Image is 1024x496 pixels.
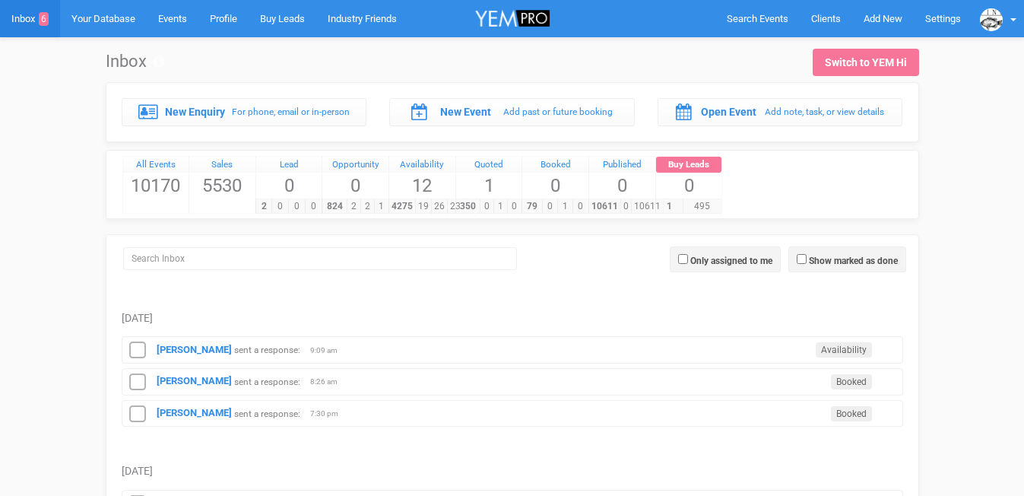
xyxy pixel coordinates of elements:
span: 1 [493,199,508,214]
span: 350 [455,199,480,214]
span: 10611 [631,199,664,214]
img: data [980,8,1003,31]
span: 26 [431,199,448,214]
span: 495 [683,199,721,214]
span: 0 [256,173,322,199]
span: 0 [542,199,558,214]
a: [PERSON_NAME] [157,344,232,355]
a: Availability [389,157,455,173]
span: 0 [656,173,722,199]
a: New Enquiry For phone, email or in-person [122,98,367,126]
span: Availability [816,342,872,358]
span: 8:26 am [310,377,348,387]
span: 10611 [588,199,621,214]
span: 2 [360,199,375,214]
span: 4275 [388,199,416,214]
span: 2 [347,199,361,214]
span: 0 [480,199,494,214]
span: 0 [271,199,289,214]
a: Open Event Add note, task, or view details [658,98,903,126]
a: [PERSON_NAME] [157,407,232,418]
span: 7:30 pm [310,409,348,419]
a: [PERSON_NAME] [157,375,232,386]
input: Search Inbox [123,247,517,270]
a: Switch to YEM Hi [813,49,919,76]
a: New Event Add past or future booking [389,98,635,126]
small: Add note, task, or view details [765,107,884,117]
span: 0 [620,199,632,214]
h1: Inbox [106,52,164,71]
label: Only assigned to me [690,254,772,268]
span: 0 [572,199,588,214]
span: 0 [589,173,655,199]
span: Add New [864,13,902,24]
span: 824 [322,199,347,214]
small: sent a response: [234,345,300,355]
span: 1 [456,173,522,199]
div: Switch to YEM Hi [825,55,907,70]
a: Quoted [456,157,522,173]
span: 0 [507,199,522,214]
a: Lead [256,157,322,173]
label: New Enquiry [165,104,225,119]
h5: [DATE] [122,466,903,477]
span: 19 [415,199,432,214]
a: Buy Leads [656,157,722,173]
span: 2 [255,199,273,214]
label: New Event [440,104,491,119]
a: Booked [522,157,588,173]
a: Published [589,157,655,173]
span: 23 [447,199,464,214]
span: Clients [811,13,841,24]
span: Booked [831,374,872,389]
span: 0 [522,173,588,199]
span: 9:09 am [310,345,348,356]
a: Opportunity [322,157,388,173]
small: Add past or future booking [503,107,613,117]
span: Search Events [727,13,788,24]
small: sent a response: [234,408,300,418]
small: For phone, email or in-person [232,107,350,117]
span: 79 [522,199,543,214]
a: Sales [189,157,255,173]
span: 6 [39,12,49,26]
a: All Events [123,157,189,173]
span: Booked [831,406,872,421]
span: 10170 [123,173,189,199]
span: 5530 [189,173,255,199]
label: Open Event [701,104,756,119]
span: 12 [389,173,455,199]
span: 0 [322,173,388,199]
span: 0 [305,199,322,214]
h5: [DATE] [122,313,903,324]
small: sent a response: [234,376,300,386]
span: 1 [374,199,388,214]
span: 0 [288,199,306,214]
span: 1 [655,199,683,214]
span: 1 [557,199,573,214]
label: Show marked as done [809,254,898,268]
